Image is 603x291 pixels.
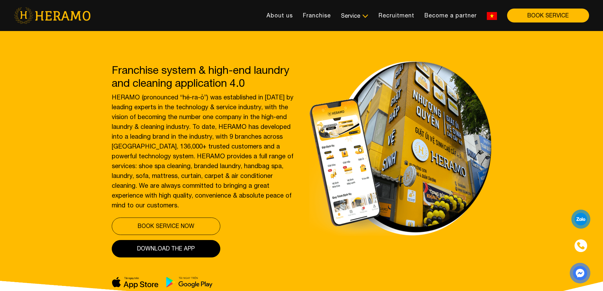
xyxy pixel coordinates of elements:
[112,276,159,289] img: apple-download
[362,13,368,19] img: subToggleIcon
[261,9,298,22] a: About us
[303,12,331,19] font: Franchise
[374,9,419,22] a: Recruitment
[267,12,293,19] font: About us
[341,12,360,19] font: Service
[137,245,195,252] font: Download the app
[298,9,336,22] a: Franchise
[419,9,482,22] a: Become a partner
[487,12,497,20] img: vn-flag.png
[138,223,194,229] font: Book Service Now
[424,12,477,19] font: Become a partner
[502,13,589,18] a: BOOK SERVICE
[166,276,213,288] img: download
[112,93,293,209] font: HERAMO (pronounced “hé-ra-ỏ”) was established in [DATE] by leading experts in the technology & se...
[309,61,492,236] img: banner
[507,9,589,22] button: BOOK SERVICE
[112,240,220,257] button: Download the app
[572,237,589,254] a: phone-icon
[527,12,569,19] font: BOOK SERVICE
[14,7,91,24] img: heramo-logo.png
[379,12,414,19] font: Recruitment
[112,218,220,235] button: Book Service Now
[576,241,585,250] img: phone-icon
[112,64,289,89] font: Franchise system & high-end laundry and cleaning application 4.0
